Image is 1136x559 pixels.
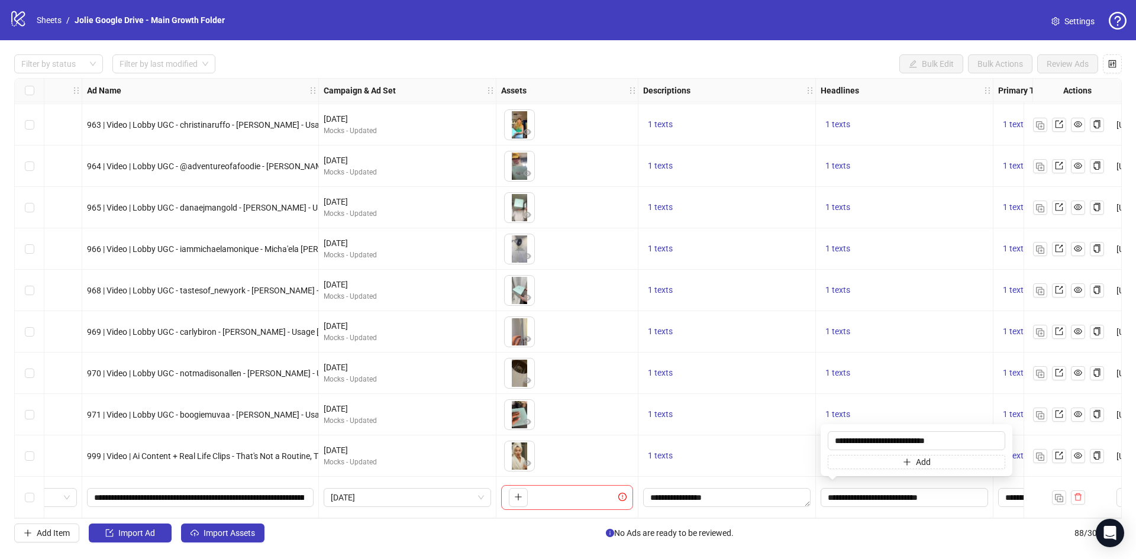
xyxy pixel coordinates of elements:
[1093,286,1101,294] span: copy
[324,154,491,167] div: [DATE]
[505,193,534,222] img: Asset 1
[998,366,1032,380] button: 1 texts
[825,327,850,336] span: 1 texts
[15,104,44,146] div: Select row 79
[1093,120,1101,128] span: copy
[324,84,396,97] strong: Campaign & Ad Set
[814,86,822,95] span: holder
[648,202,673,212] span: 1 texts
[87,161,718,171] span: 964 | Video | Lobby UGC - @adventureofafoodie - [PERSON_NAME] - Usage [DATE] - Struggling With PC...
[324,319,491,332] div: [DATE]
[495,86,503,95] span: holder
[648,451,673,460] span: 1 texts
[1055,203,1063,211] span: export
[1003,285,1028,295] span: 1 texts
[643,488,811,507] div: Edit values
[1064,15,1095,28] span: Settings
[1036,453,1044,461] img: Duplicate
[1033,201,1047,215] button: Duplicate
[821,325,855,339] button: 1 texts
[821,118,855,132] button: 1 texts
[1055,327,1063,335] span: export
[1036,121,1044,130] img: Duplicate
[324,208,491,219] div: Mocks - Updated
[643,118,677,132] button: 1 texts
[331,489,484,506] span: August 2025
[1033,159,1047,173] button: Duplicate
[821,201,855,215] button: 1 texts
[828,455,1005,469] button: Add
[87,84,121,97] strong: Ad Name
[523,376,531,384] span: eye
[916,457,931,467] span: Add
[37,528,70,538] span: Add Item
[324,167,491,178] div: Mocks - Updated
[1036,411,1044,419] img: Duplicate
[1033,118,1047,132] button: Duplicate
[15,435,44,477] div: Select row 87
[520,125,534,140] button: Preview
[317,86,325,95] span: holder
[72,86,80,95] span: holder
[324,278,491,291] div: [DATE]
[324,250,491,261] div: Mocks - Updated
[637,86,645,95] span: holder
[505,317,534,347] img: Asset 1
[505,358,534,388] img: Asset 1
[606,526,734,539] span: No Ads are ready to be reviewed.
[493,79,496,102] div: Resize Campaign & Ad Set column
[1074,286,1082,294] span: eye
[606,529,614,537] span: info-circle
[1042,12,1104,31] a: Settings
[15,477,44,518] div: Select row 88
[324,415,491,426] div: Mocks - Updated
[204,528,255,538] span: Import Assets
[1093,327,1101,335] span: copy
[523,459,531,467] span: eye
[648,119,673,129] span: 1 texts
[80,86,89,95] span: holder
[825,202,850,212] span: 1 texts
[87,203,698,212] span: 965 | Video | Lobby UGC - danaejmangold - [PERSON_NAME] - Usage [DATE] - Jolie Showerhead Just Ca...
[118,528,155,538] span: Import Ad
[1055,494,1063,502] img: Duplicate
[87,369,624,378] span: 970 | Video | Lobby UGC - notmadisonallen - [PERSON_NAME] - Usage [DATE] - Honest Review | Women ...
[501,84,527,97] strong: Assets
[505,276,534,305] img: Asset 1
[505,234,534,264] img: Asset 1
[903,458,911,466] span: plus
[1055,369,1063,377] span: export
[806,86,814,95] span: holder
[618,493,630,501] span: exclamation-circle
[648,244,673,253] span: 1 texts
[1036,204,1044,212] img: Duplicate
[87,410,669,419] span: 971 | Video | Lobby UGC - boogiemuvaa - [PERSON_NAME] - Usage [DATE] - Elevate Your Shower Routin...
[648,409,673,419] span: 1 texts
[505,110,534,140] img: Asset 1
[643,159,677,173] button: 1 texts
[1003,368,1028,377] span: 1 texts
[1003,202,1028,212] span: 1 texts
[1003,451,1028,460] span: 1 texts
[1052,490,1066,505] button: Duplicate
[1074,120,1082,128] span: eye
[324,361,491,374] div: [DATE]
[505,151,534,181] img: Asset 1
[825,285,850,295] span: 1 texts
[825,119,850,129] span: 1 texts
[1055,120,1063,128] span: export
[812,79,815,102] div: Resize Descriptions column
[998,84,1050,97] strong: Primary Texts
[89,524,172,542] button: Import Ad
[998,449,1032,463] button: 1 texts
[324,125,491,137] div: Mocks - Updated
[998,201,1032,215] button: 1 texts
[15,394,44,435] div: Select row 86
[520,332,534,347] button: Preview
[1036,287,1044,295] img: Duplicate
[1003,119,1028,129] span: 1 texts
[66,14,70,27] li: /
[1103,54,1122,73] button: Configure table settings
[1093,369,1101,377] span: copy
[523,128,531,136] span: eye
